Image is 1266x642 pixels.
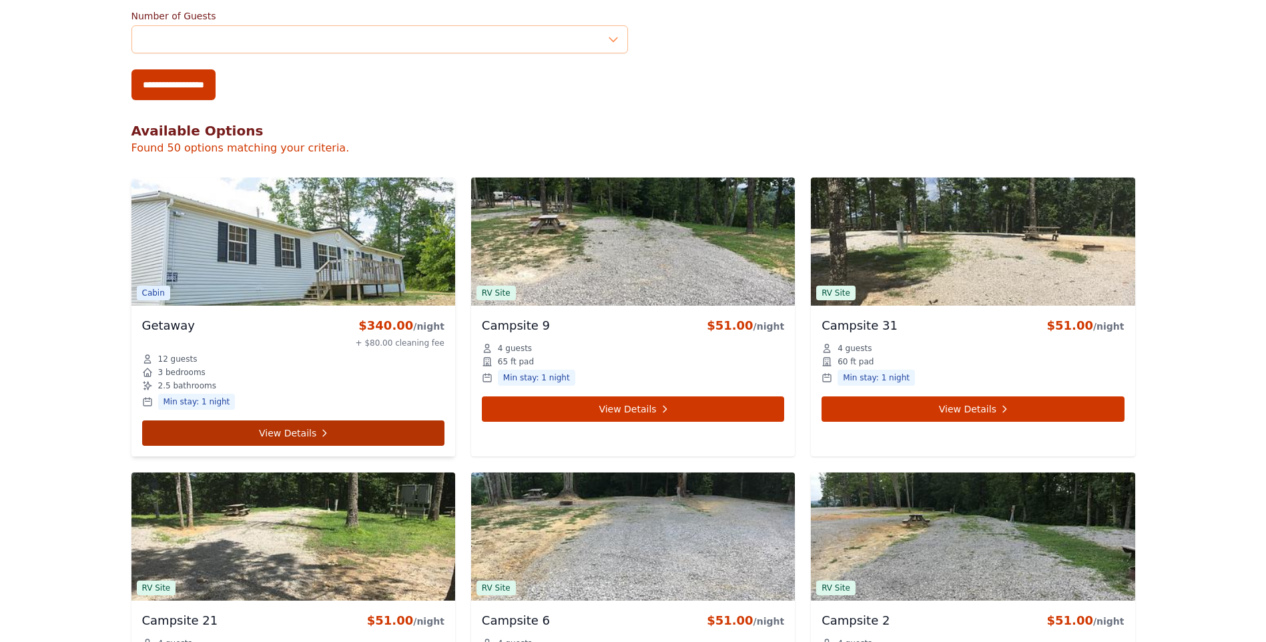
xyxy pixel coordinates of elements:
[413,616,444,627] span: /night
[498,343,532,354] span: 4 guests
[471,472,795,601] img: Campsite 6
[482,396,784,422] a: View Details
[482,611,550,630] h3: Campsite 6
[131,472,455,601] img: Campsite 21
[1093,321,1125,332] span: /night
[471,178,795,306] img: Campsite 9
[158,354,198,364] span: 12 guests
[142,316,196,335] h3: Getaway
[413,321,444,332] span: /night
[816,286,856,300] span: RV Site
[131,140,1135,156] p: Found 50 options matching your criteria.
[838,356,874,367] span: 60 ft pad
[753,616,785,627] span: /night
[142,611,218,630] h3: Campsite 21
[838,370,915,386] span: Min stay: 1 night
[707,611,784,630] div: $51.00
[142,420,444,446] a: View Details
[498,370,575,386] span: Min stay: 1 night
[131,121,1135,140] h2: Available Options
[356,338,444,348] div: + $80.00 cleaning fee
[811,178,1135,306] img: Campsite 31
[1093,616,1125,627] span: /night
[811,472,1135,601] img: Campsite 2
[1046,316,1124,335] div: $51.00
[753,321,785,332] span: /night
[822,396,1124,422] a: View Details
[477,286,516,300] span: RV Site
[131,178,455,306] img: Getaway
[158,367,206,378] span: 3 bedrooms
[477,581,516,595] span: RV Site
[158,394,236,410] span: Min stay: 1 night
[158,380,216,391] span: 2.5 bathrooms
[367,611,444,630] div: $51.00
[498,356,534,367] span: 65 ft pad
[137,581,176,595] span: RV Site
[822,316,898,335] h3: Campsite 31
[816,581,856,595] span: RV Site
[838,343,872,354] span: 4 guests
[482,316,550,335] h3: Campsite 9
[356,316,444,335] div: $340.00
[822,611,890,630] h3: Campsite 2
[137,286,170,300] span: Cabin
[1046,611,1124,630] div: $51.00
[131,9,628,23] label: Number of Guests
[707,316,784,335] div: $51.00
